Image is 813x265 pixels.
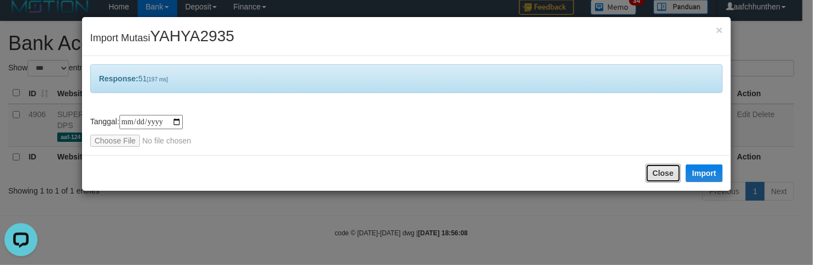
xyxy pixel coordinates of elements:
[90,64,723,93] div: 51
[90,115,723,147] div: Tanggal:
[686,164,723,182] button: Import
[147,76,168,82] span: [197 ms]
[90,32,234,43] span: Import Mutasi
[99,74,139,83] b: Response:
[646,164,681,183] button: Close
[716,24,723,36] span: ×
[150,27,234,45] span: YAHYA2935
[4,4,37,37] button: Open LiveChat chat widget
[716,24,723,36] button: Close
